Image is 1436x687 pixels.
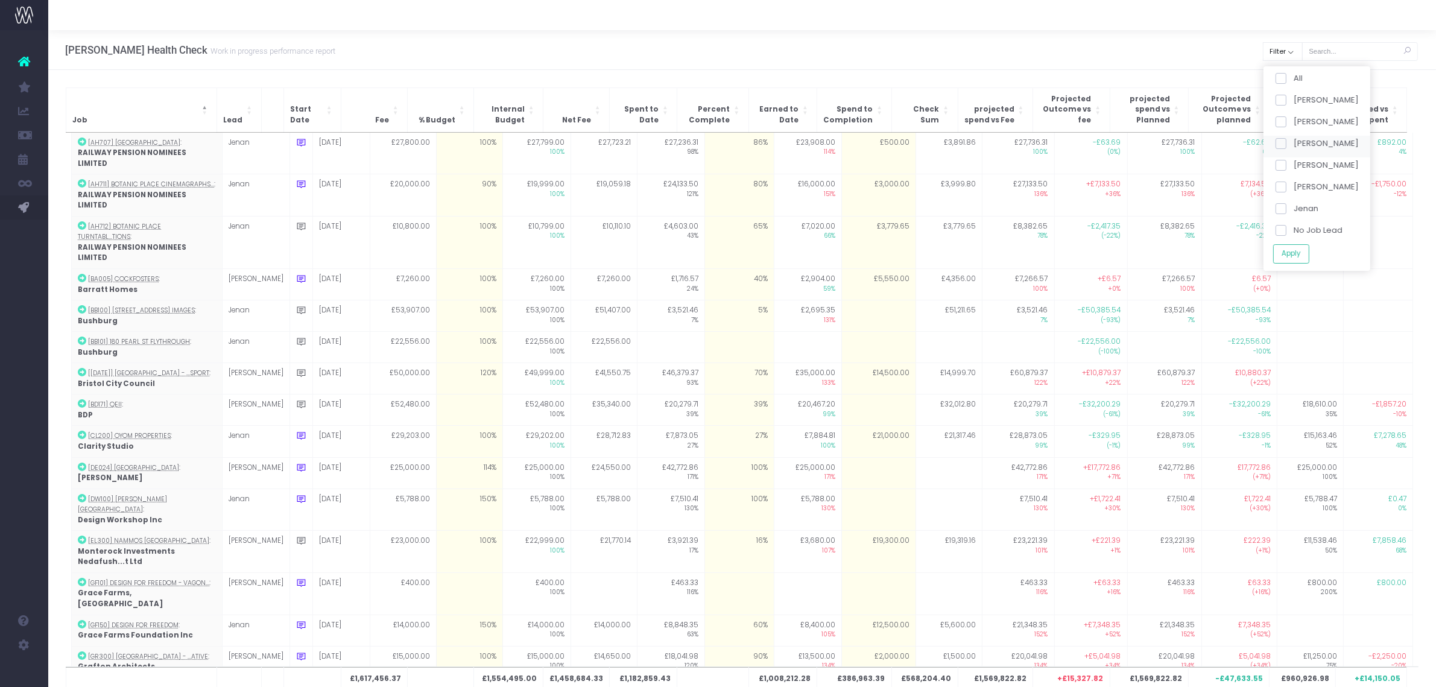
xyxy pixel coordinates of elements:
[1127,531,1201,573] td: £23,221.39
[774,174,841,217] td: £16,000.00
[755,104,799,125] span: Earned to Date
[223,426,290,457] td: Jenan
[774,394,841,426] td: £20,467.20
[1273,244,1309,264] button: Apply
[916,531,982,573] td: £19,319.16
[780,148,835,157] span: 114%
[704,426,774,457] td: 27%
[72,489,223,531] td: :
[817,87,891,132] th: Spend to Completion: Activate to sort: Activate to sort: Activate to sort: Activate to sort
[1093,138,1121,148] span: -£63.69
[313,174,370,217] td: [DATE]
[370,531,437,573] td: £23,000.00
[637,216,704,268] td: £4,603.00
[916,133,982,174] td: £3,891.86
[509,285,565,294] span: 100%
[88,180,214,189] abbr: [AH711] Botanic Place Cinemagraphs
[437,457,503,489] td: 114%
[571,426,637,457] td: £28,712.83
[223,615,290,646] td: Jenan
[509,190,565,199] span: 100%
[313,394,370,426] td: [DATE]
[988,316,1048,325] span: 7%
[437,615,503,646] td: 150%
[982,300,1054,332] td: £3,521.46
[1134,285,1195,294] span: 100%
[842,531,916,573] td: £19,300.00
[88,306,195,315] abbr: [BB100] 180 Pearl St Images
[370,646,437,677] td: £15,000.00
[1127,216,1201,268] td: £8,382.65
[571,174,637,217] td: £19,059.18
[774,489,841,531] td: £5,788.00
[313,489,370,531] td: [DATE]
[644,285,698,294] span: 24%
[437,300,503,332] td: 100%
[437,174,503,217] td: 90%
[571,615,637,646] td: £14,000.00
[503,174,571,217] td: £19,999.00
[1039,94,1092,126] span: Projected Outcome vs fee
[571,646,637,677] td: £14,650.00
[644,148,698,157] span: 98%
[1277,646,1343,677] td: £11,250.00
[916,216,982,268] td: £3,779.65
[774,457,841,489] td: £25,000.00
[503,426,571,457] td: £29,202.00
[1098,274,1121,285] span: +£6.57
[1078,305,1121,316] span: -£50,385.54
[284,87,341,132] th: Start Date: Activate to sort: Activate to sort: Activate to sort: Activate to sort
[1275,224,1342,236] label: No Job Lead
[223,115,242,126] span: Lead
[704,133,774,174] td: 86%
[982,646,1054,677] td: £20,041.98
[370,394,437,426] td: £52,480.00
[988,148,1048,157] span: 100%
[704,615,774,646] td: 60%
[571,133,637,174] td: £27,723.21
[637,133,704,174] td: £27,236.31
[637,174,704,217] td: £24,133.50
[72,572,223,615] td: :
[637,300,704,332] td: £3,521.46
[437,646,503,677] td: 100%
[503,615,571,646] td: £14,000.00
[223,174,290,217] td: Jenan
[78,242,186,263] strong: RAILWAY PENSION NOMINEES LIMITED
[988,190,1048,199] span: 136%
[313,615,370,646] td: [DATE]
[704,363,774,394] td: 70%
[982,216,1054,268] td: £8,382.65
[1275,181,1358,193] label: [PERSON_NAME]
[72,300,223,332] td: :
[223,457,290,489] td: [PERSON_NAME]
[72,216,223,268] td: :
[65,44,335,56] h3: [PERSON_NAME] Health Check
[571,394,637,426] td: £35,340.00
[1061,232,1121,241] span: (-22%)
[842,363,916,394] td: £14,500.00
[571,363,637,394] td: £41,550.75
[1236,221,1271,232] span: -£2,416.35
[891,87,958,132] th: Check Sum: Activate to sort: Activate to sort: Activate to sort: Activate to sort
[474,87,543,132] th: Internal Budget: Activate to sort: Activate to sort: Activate to sort: Activate to sort
[958,87,1033,132] th: projected spend vs Fee: Activate to sort: Activate to sort: Activate to sort: Activate to sort
[842,269,916,300] td: £5,550.00
[644,316,698,325] span: 7%
[842,426,916,457] td: £21,000.00
[780,316,835,325] span: 131%
[637,572,704,615] td: £463.33
[982,133,1054,174] td: £27,736.31
[223,363,290,394] td: [PERSON_NAME]
[1277,572,1343,615] td: £800.00
[223,133,290,174] td: Jenan
[571,531,637,573] td: £21,770.14
[223,300,290,332] td: Jenan
[704,394,774,426] td: 39%
[704,531,774,573] td: 16%
[571,300,637,332] td: £51,407.00
[637,363,704,394] td: £46,379.37
[78,285,138,294] strong: Barratt Homes
[780,190,835,199] span: 151%
[1087,179,1121,190] span: +£7,133.50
